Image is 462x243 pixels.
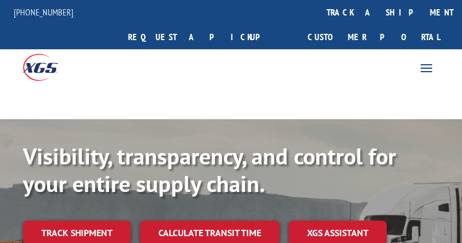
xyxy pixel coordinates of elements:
a: Customer Portal [299,25,448,49]
a: Request a pickup [119,25,285,49]
a: [PHONE_NUMBER] [14,6,73,18]
b: Visibility, transparency, and control for your entire supply chain. [23,141,396,198]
